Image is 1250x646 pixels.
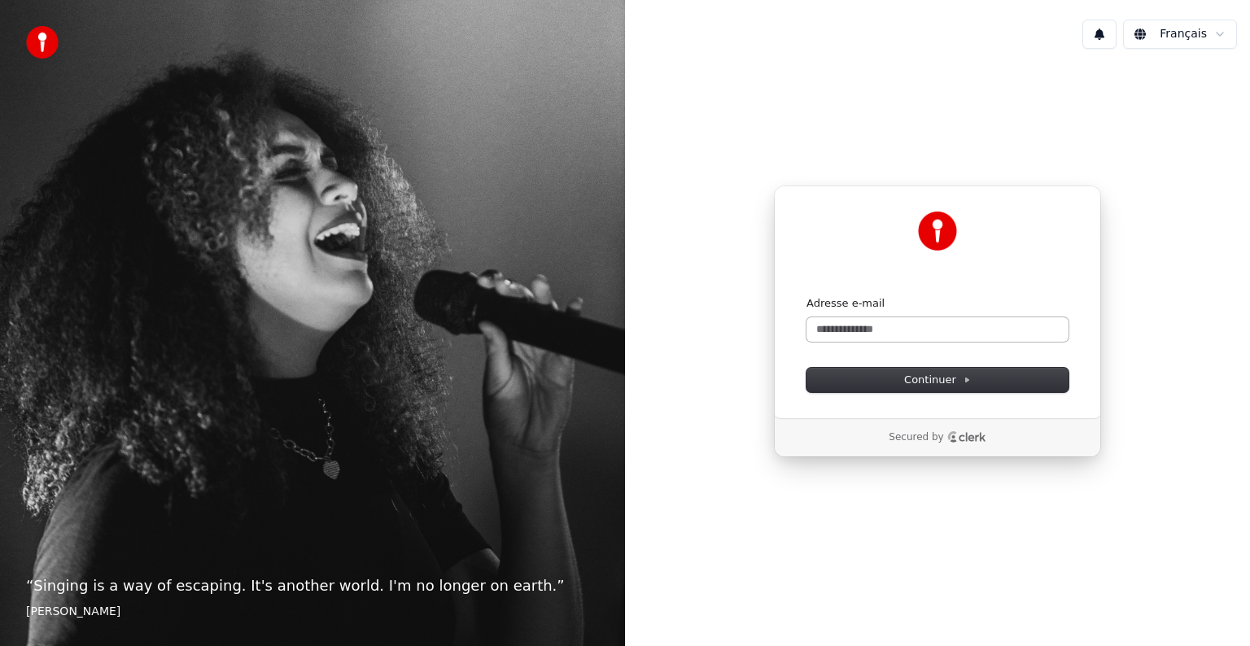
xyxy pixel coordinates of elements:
p: Secured by [889,431,943,444]
p: “ Singing is a way of escaping. It's another world. I'm no longer on earth. ” [26,574,599,597]
img: Youka [918,212,957,251]
img: youka [26,26,59,59]
label: Adresse e-mail [806,296,885,311]
button: Continuer [806,368,1069,392]
a: Clerk logo [947,431,986,443]
footer: [PERSON_NAME] [26,604,599,620]
span: Continuer [904,373,971,387]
